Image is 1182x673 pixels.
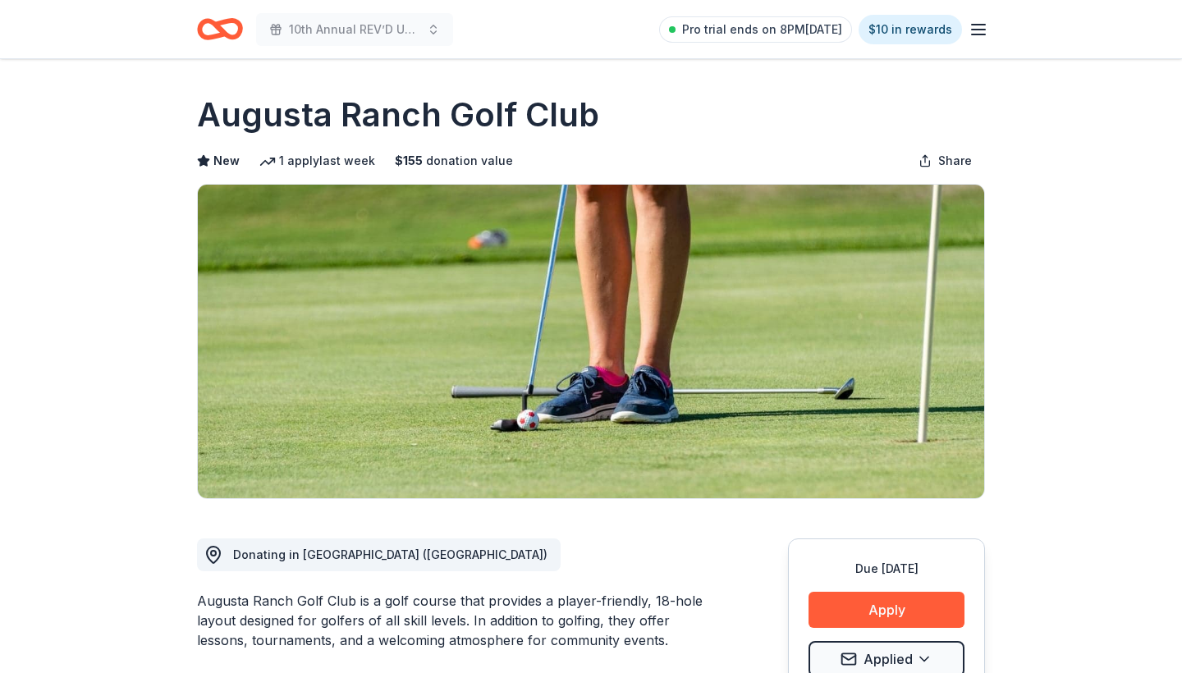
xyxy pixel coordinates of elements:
button: Share [905,144,985,177]
div: Augusta Ranch Golf Club is a golf course that provides a player-friendly, 18-hole layout designed... [197,591,709,650]
a: Pro trial ends on 8PM[DATE] [659,16,852,43]
img: Image for Augusta Ranch Golf Club [198,185,984,498]
a: Home [197,10,243,48]
span: Donating in [GEOGRAPHIC_DATA] ([GEOGRAPHIC_DATA]) [233,547,547,561]
span: 10th Annual REV’D UP for [MEDICAL_DATA] Car Show & Special Needs Resource Fair [289,20,420,39]
button: 10th Annual REV’D UP for [MEDICAL_DATA] Car Show & Special Needs Resource Fair [256,13,453,46]
button: Apply [809,592,964,628]
a: $10 in rewards [859,15,962,44]
span: donation value [426,151,513,171]
div: Due [DATE] [809,559,964,579]
div: 1 apply last week [259,151,375,171]
span: $ 155 [395,151,423,171]
span: Share [938,151,972,171]
h1: Augusta Ranch Golf Club [197,92,599,138]
span: Applied [864,648,913,670]
span: New [213,151,240,171]
span: Pro trial ends on 8PM[DATE] [682,20,842,39]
